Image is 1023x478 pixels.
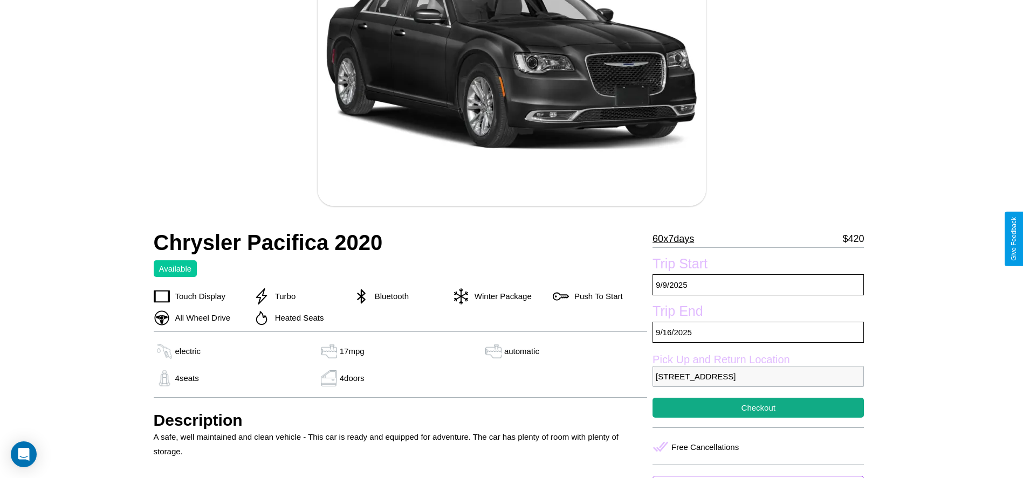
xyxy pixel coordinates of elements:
p: 60 x 7 days [653,230,694,247]
p: $ 420 [842,230,864,247]
p: Push To Start [569,289,623,303]
p: Bluetooth [369,289,409,303]
p: 17 mpg [340,344,365,358]
p: automatic [504,344,539,358]
p: Available [159,261,192,276]
p: Free Cancellations [671,440,739,454]
img: gas [483,343,504,359]
p: Winter Package [469,289,532,303]
label: Trip End [653,303,864,322]
img: gas [154,370,175,386]
p: Turbo [270,289,296,303]
p: Heated Seats [270,310,324,325]
p: A safe, well maintained and clean vehicle - This car is ready and equipped for adventure. The car... [154,429,648,459]
div: Give Feedback [1010,217,1018,261]
p: electric [175,344,201,358]
p: 9 / 16 / 2025 [653,322,864,343]
label: Pick Up and Return Location [653,354,864,366]
button: Checkout [653,398,864,418]
p: All Wheel Drive [170,310,231,325]
p: 4 seats [175,371,199,385]
h2: Chrysler Pacifica 2020 [154,231,648,255]
p: 4 doors [340,371,365,385]
label: Trip Start [653,256,864,274]
p: 9 / 9 / 2025 [653,274,864,295]
img: gas [154,343,175,359]
div: Open Intercom Messenger [11,441,37,467]
p: [STREET_ADDRESS] [653,366,864,387]
img: gas [318,370,340,386]
img: gas [318,343,340,359]
h3: Description [154,411,648,429]
p: Touch Display [170,289,225,303]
